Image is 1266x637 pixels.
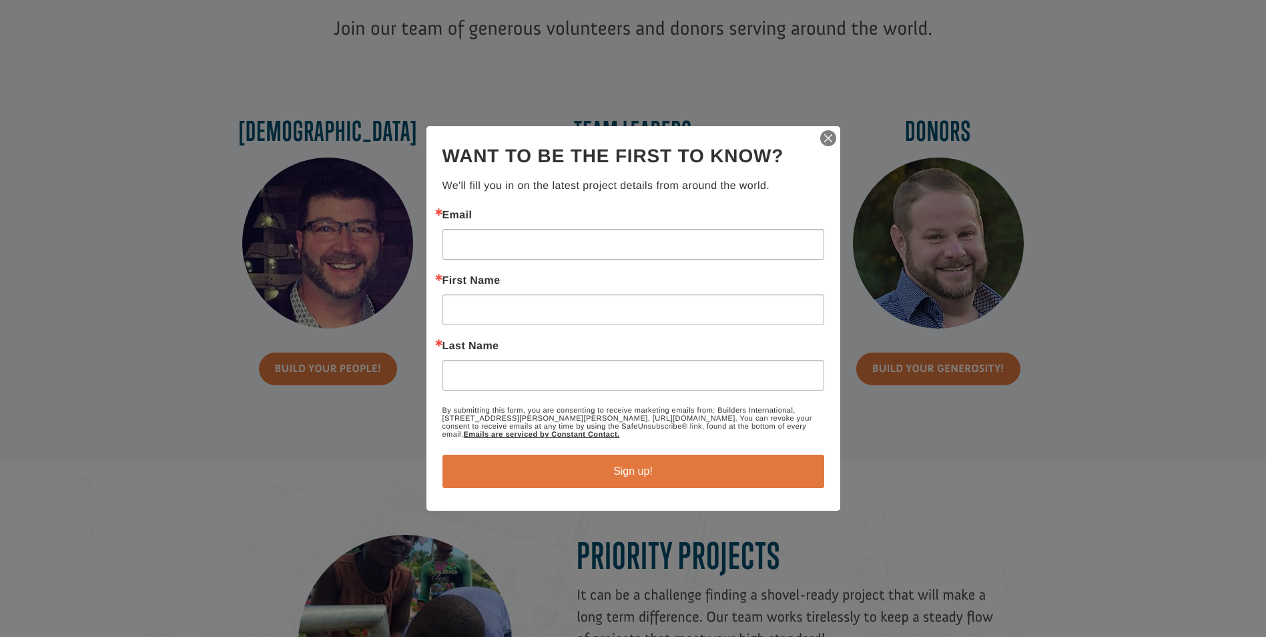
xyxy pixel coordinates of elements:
[442,407,824,439] p: By submitting this form, you are consenting to receive marketing emails from: Builders Internatio...
[442,178,824,194] p: We'll fill you in on the latest project details from around the world.
[189,27,248,51] button: Donate
[442,142,824,170] h2: Want to be the first to know?
[24,13,184,40] div: [PERSON_NAME] donated $50
[24,41,184,51] div: to
[442,341,824,352] label: Last Name
[442,210,824,221] label: Email
[463,431,619,439] a: Emails are serviced by Constant Contact.
[24,53,33,63] img: US.png
[442,455,824,488] button: Sign up!
[36,53,150,63] span: Rockford , [GEOGRAPHIC_DATA]
[31,41,110,51] strong: Project Shovel Ready
[442,276,824,286] label: First Name
[819,129,838,148] img: ctct-close-x.svg
[24,28,35,39] img: emoji balloon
